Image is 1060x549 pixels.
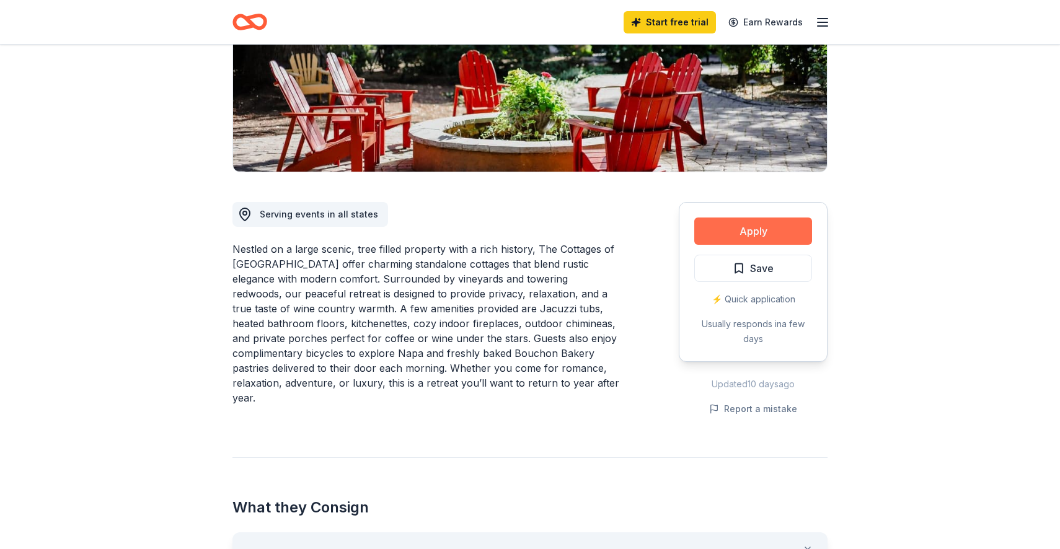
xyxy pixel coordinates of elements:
[679,377,828,392] div: Updated 10 days ago
[694,292,812,307] div: ⚡️ Quick application
[721,11,810,33] a: Earn Rewards
[709,402,797,416] button: Report a mistake
[750,260,774,276] span: Save
[624,11,716,33] a: Start free trial
[694,255,812,282] button: Save
[260,209,378,219] span: Serving events in all states
[232,7,267,37] a: Home
[232,498,828,517] h2: What they Consign
[694,317,812,346] div: Usually responds in a few days
[694,217,812,245] button: Apply
[232,242,619,405] div: Nestled on a large scenic, tree filled property with a rich history, The Cottages of [GEOGRAPHIC_...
